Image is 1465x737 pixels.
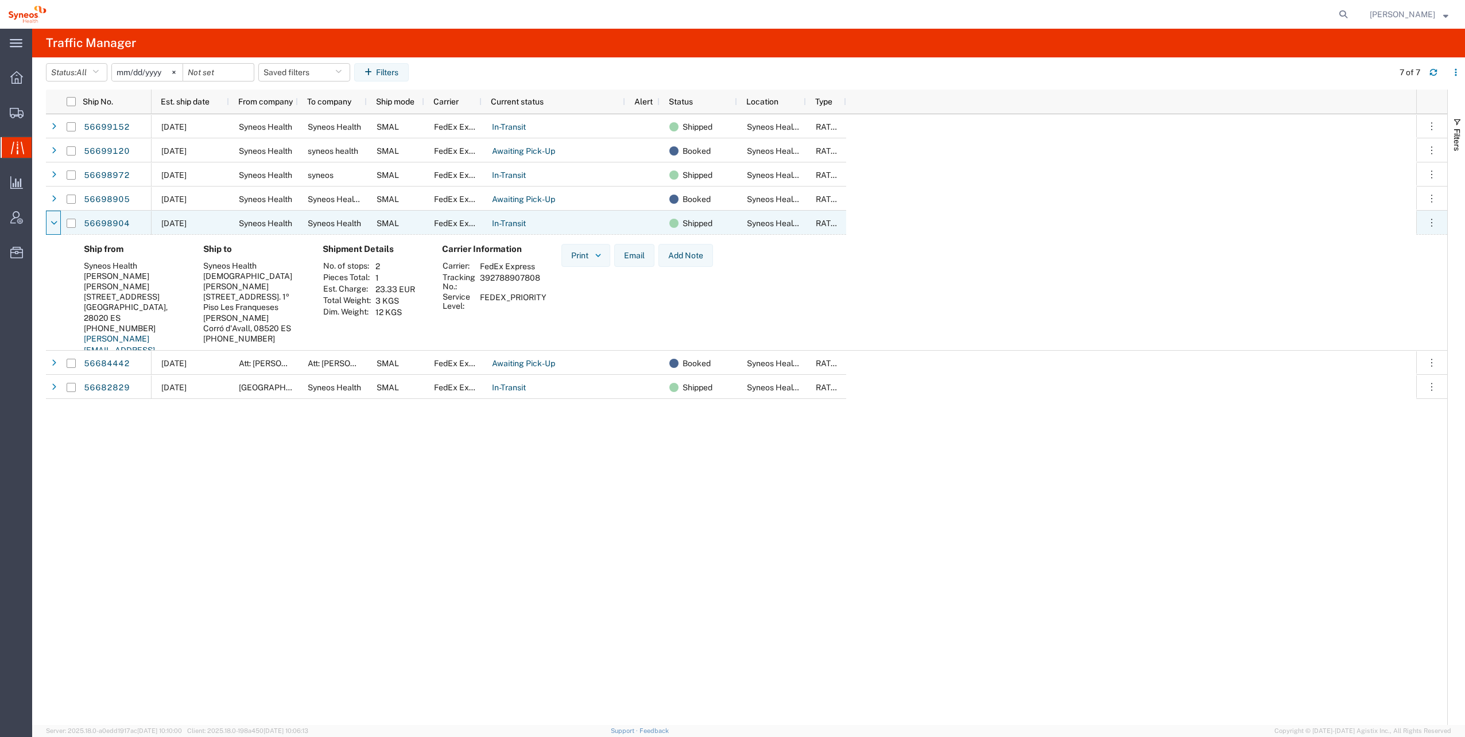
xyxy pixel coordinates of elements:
span: Syneos Health Clinical Spain [747,219,913,228]
a: In-Transit [491,166,526,185]
span: Syneos Health Clinical Spain [747,383,913,392]
div: [PERSON_NAME] [84,271,185,281]
h4: Ship from [84,244,185,254]
span: Client: 2025.18.0-198a450 [187,727,308,734]
span: FedEx Express [434,359,489,368]
span: Booked [683,187,711,211]
a: 56698972 [83,166,130,185]
span: From company [238,97,293,106]
div: [STREET_ADDRESS]. 1º Piso Les Franqueses [PERSON_NAME] [203,292,304,323]
span: RATED [816,146,842,156]
a: Support [611,727,640,734]
button: [PERSON_NAME] [1369,7,1449,21]
span: [DATE] 10:06:13 [263,727,308,734]
span: SMAL [377,170,399,180]
img: logo [8,6,46,23]
input: Not set [183,64,254,81]
span: FedEx Express [434,219,489,228]
a: In-Transit [491,118,526,137]
span: Filters [1452,129,1462,151]
span: [DATE] 10:10:00 [137,727,182,734]
button: Filters [354,63,409,82]
button: Saved filters [258,63,350,82]
span: Syneos Health Clinical Spain [747,170,913,180]
span: Type [815,97,832,106]
a: 56698905 [83,191,130,209]
th: No. of stops: [323,261,371,272]
h4: Traffic Manager [46,29,136,57]
span: SMAL [377,146,399,156]
input: Not set [112,64,183,81]
th: Service Level: [442,292,476,311]
span: FedEx Express [434,383,489,392]
td: 3 KGS [371,295,419,307]
td: FedEx Express [476,261,551,272]
span: SMAL [377,195,399,204]
span: Syneos Health [239,195,292,204]
span: RATED [816,359,842,368]
span: Syneos Health [308,383,361,392]
span: SMAL [377,122,399,131]
span: Booked [683,139,711,163]
span: Carrier [433,97,459,106]
button: Print [561,244,610,267]
span: 09/04/2025 [161,359,187,368]
button: Email [614,244,654,267]
span: 09/03/2025 [161,219,187,228]
span: Ship mode [376,97,414,106]
a: [PERSON_NAME][EMAIL_ADDRESS][PERSON_NAME][DOMAIN_NAME] [84,334,155,377]
td: 1 [371,272,419,284]
span: Est. ship date [161,97,210,106]
span: Syneos Health Clinical Spain [747,195,913,204]
span: FedEx Express [434,146,489,156]
img: dropdown [593,250,603,261]
span: 09/03/2025 [161,383,187,392]
td: 12 KGS [371,307,419,318]
button: Add Note [658,244,713,267]
span: SMAL [377,383,399,392]
span: Syneos Health Clinical Spain [747,122,913,131]
span: RATED [816,383,842,392]
span: RATED [816,170,842,180]
a: Awaiting Pick-Up [491,191,556,209]
span: Syneos Health [239,146,292,156]
div: [PHONE_NUMBER] [84,323,185,333]
th: Tracking No.: [442,272,476,292]
span: Shipped [683,375,712,399]
span: Shipped [683,163,712,187]
span: Syneos Health [308,219,361,228]
td: 2 [371,261,419,272]
div: Corró d'Avall, 08520 ES [203,323,304,333]
span: Server: 2025.18.0-a0edd1917ac [46,727,182,734]
span: FedEx Express [434,170,489,180]
th: Dim. Weight: [323,307,371,318]
span: Att: Monica Claver - Boehringer Ingelheim [308,359,425,368]
h4: Carrier Information [442,244,534,254]
span: Syneos Health Clinical Spain [747,359,913,368]
span: Current status [491,97,544,106]
span: To company [307,97,351,106]
span: Shipped [683,115,712,139]
div: 7 of 7 [1400,67,1420,79]
span: Att: Mariola Paniagua - Syneos Health [239,359,375,368]
span: RATED [816,122,842,131]
span: 09/03/2025 [161,122,187,131]
span: Shipped [683,211,712,235]
a: 56698904 [83,215,130,233]
a: Feedback [640,727,669,734]
span: Alert [634,97,653,106]
span: FedEx Express [434,122,489,131]
a: In-Transit [491,379,526,397]
h4: Ship to [203,244,304,254]
span: Syneos Health Clinical Spain [308,195,474,204]
a: Awaiting Pick-Up [491,142,556,161]
span: Status [669,97,693,106]
span: syneos health [308,146,358,156]
span: Location [746,97,778,106]
span: Hospital de la Santa Creu i de Sant Pau [239,383,321,392]
th: Pieces Total: [323,272,371,284]
div: [DEMOGRAPHIC_DATA][PERSON_NAME] [203,271,304,292]
span: All [76,68,87,77]
span: Syneos Health [239,170,292,180]
span: Booked [683,351,711,375]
